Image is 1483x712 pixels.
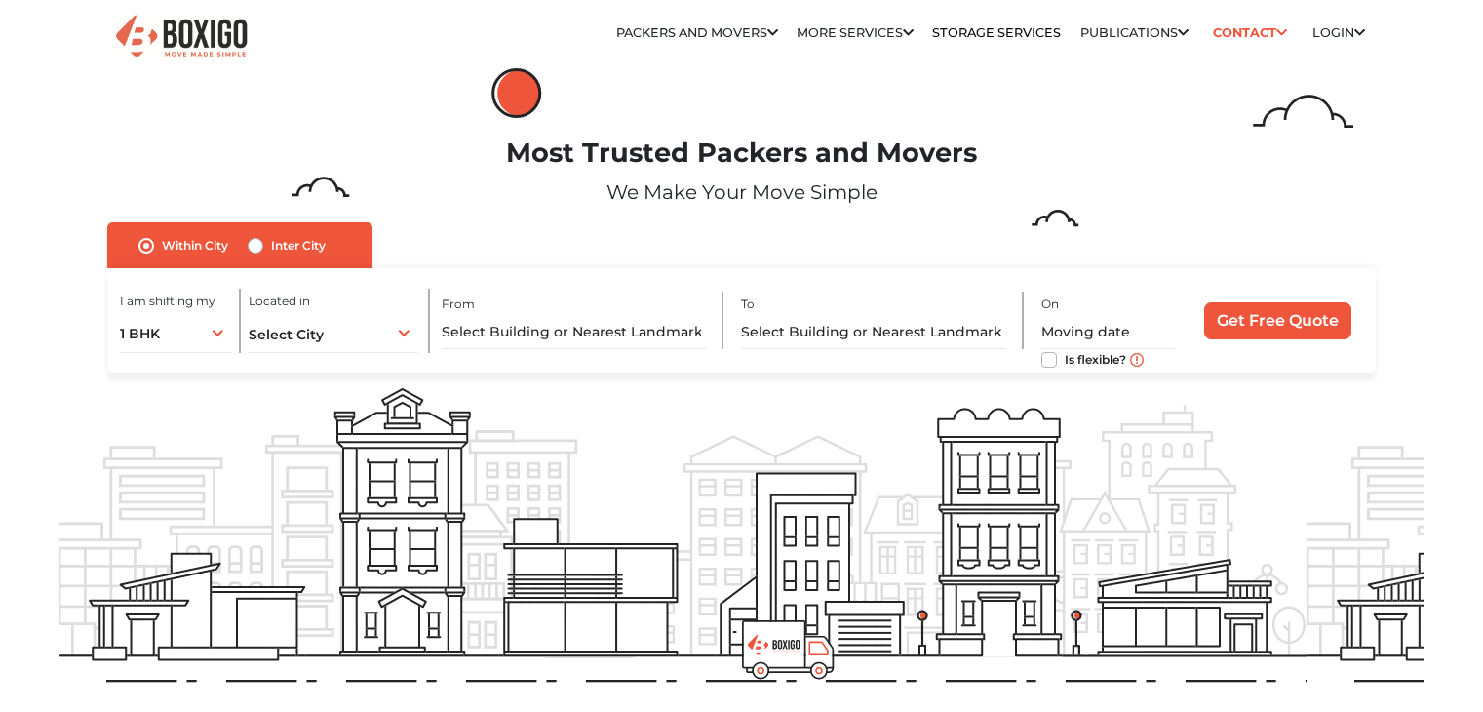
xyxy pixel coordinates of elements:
label: Located in [249,293,310,310]
input: Select Building or Nearest Landmark [442,315,707,349]
a: Publications [1080,25,1189,40]
label: Inter City [271,234,326,257]
input: Moving date [1041,315,1175,349]
a: Login [1312,25,1365,40]
label: Is flexible? [1065,348,1126,369]
img: move_date_info [1130,353,1144,367]
img: boxigo_prackers_and_movers_truck [742,620,835,680]
a: Packers and Movers [616,25,778,40]
label: To [741,296,755,313]
label: Within City [162,234,228,257]
input: Get Free Quote [1204,302,1351,339]
img: Boxigo [113,13,250,60]
a: More services [797,25,914,40]
label: On [1041,296,1059,313]
a: Storage Services [932,25,1061,40]
span: Select City [249,326,324,343]
label: I am shifting my [120,293,215,310]
p: We Make Your Move Simple [59,178,1424,207]
h1: Most Trusted Packers and Movers [59,138,1424,170]
span: 1 BHK [120,325,160,342]
a: Contact [1207,18,1294,48]
label: From [442,296,475,313]
input: Select Building or Nearest Landmark [741,315,1006,349]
